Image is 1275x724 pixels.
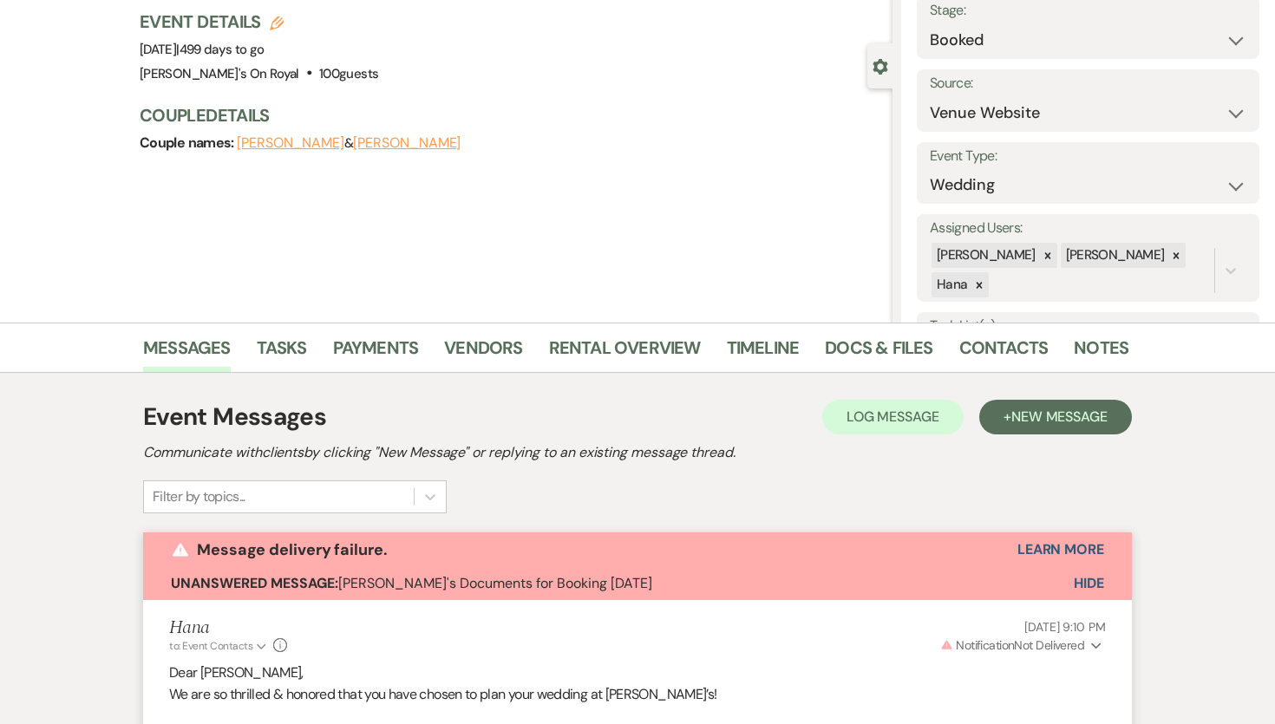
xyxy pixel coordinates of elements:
[257,334,307,372] a: Tasks
[822,400,964,434] button: Log Message
[140,134,237,152] span: Couple names:
[140,103,875,127] h3: Couple Details
[143,334,231,372] a: Messages
[1024,619,1106,635] span: [DATE] 9:10 PM
[825,334,932,372] a: Docs & Files
[333,334,419,372] a: Payments
[143,399,326,435] h1: Event Messages
[237,136,344,150] button: [PERSON_NAME]
[197,537,388,563] p: Message delivery failure.
[237,134,461,152] span: &
[930,144,1246,169] label: Event Type:
[140,10,378,34] h3: Event Details
[169,617,287,639] h5: Hana
[956,637,1014,653] span: Notification
[319,65,378,82] span: 100 guests
[176,41,264,58] span: |
[932,272,970,297] div: Hana
[444,334,522,372] a: Vendors
[171,574,652,592] span: [PERSON_NAME]'s Documents for Booking [DATE]
[1061,243,1167,268] div: [PERSON_NAME]
[932,243,1038,268] div: [PERSON_NAME]
[930,216,1246,241] label: Assigned Users:
[169,685,716,703] span: We are so thrilled & honored that you have chosen to plan your wedding at [PERSON_NAME]’s!
[873,57,888,74] button: Close lead details
[930,314,1246,339] label: Task List(s):
[847,408,939,426] span: Log Message
[140,41,265,58] span: [DATE]
[143,567,1046,600] button: Unanswered Message:[PERSON_NAME]'s Documents for Booking [DATE]
[959,334,1049,372] a: Contacts
[1074,574,1104,592] span: Hide
[940,637,1084,653] span: Not Delivered
[727,334,800,372] a: Timeline
[938,636,1106,655] button: NotificationNot Delivered
[1017,543,1104,557] button: Learn More
[1046,567,1132,600] button: Hide
[143,442,1132,463] h2: Communicate with clients by clicking "New Message" or replying to an existing message thread.
[140,65,299,82] span: [PERSON_NAME]'s On Royal
[169,638,269,654] button: to: Event Contacts
[180,41,265,58] span: 499 days to go
[549,334,701,372] a: Rental Overview
[169,639,252,653] span: to: Event Contacts
[1074,334,1128,372] a: Notes
[1011,408,1108,426] span: New Message
[153,486,245,507] div: Filter by topics...
[930,71,1246,96] label: Source:
[979,400,1132,434] button: +New Message
[169,663,304,682] span: Dear [PERSON_NAME],
[353,136,461,150] button: [PERSON_NAME]
[171,574,338,592] strong: Unanswered Message:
